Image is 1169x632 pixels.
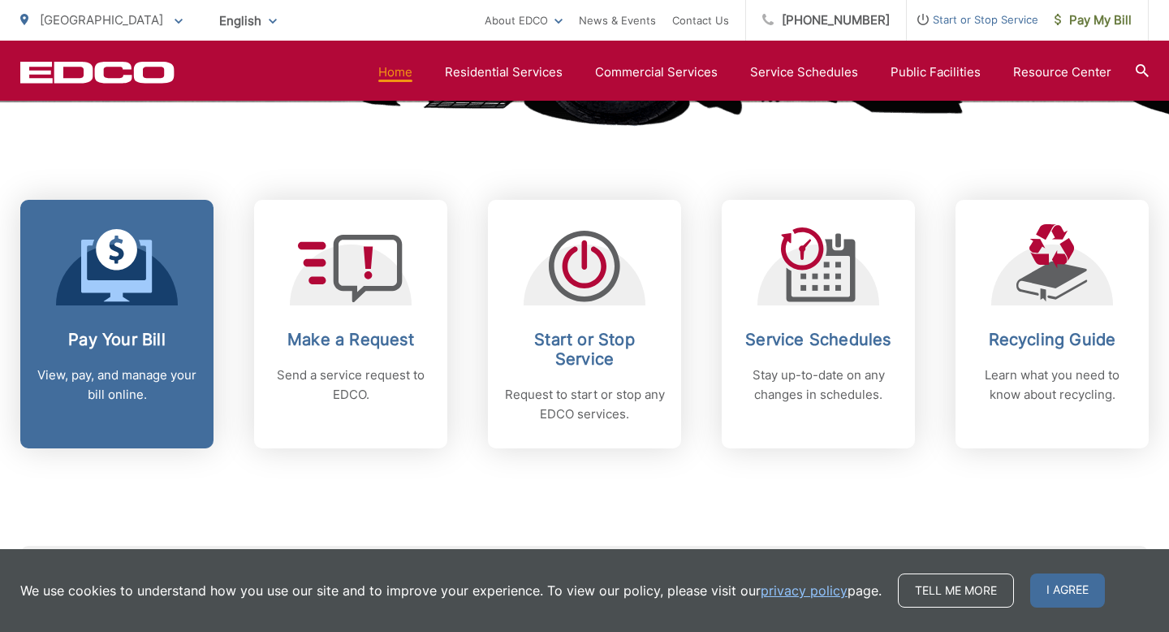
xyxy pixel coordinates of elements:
h2: Make a Request [270,330,431,349]
a: Pay Your Bill View, pay, and manage your bill online. [20,200,214,448]
span: [GEOGRAPHIC_DATA] [40,12,163,28]
a: Recycling Guide Learn what you need to know about recycling. [955,200,1149,448]
a: Public Facilities [891,63,981,82]
p: Learn what you need to know about recycling. [972,366,1132,405]
h2: Pay Your Bill [37,330,197,349]
a: EDCD logo. Return to the homepage. [20,61,175,84]
span: Pay My Bill [1055,11,1132,30]
a: Make a Request Send a service request to EDCO. [254,200,447,448]
a: Service Schedules Stay up-to-date on any changes in schedules. [722,200,915,448]
a: Resource Center [1013,63,1111,82]
h2: Service Schedules [738,330,899,349]
a: privacy policy [761,581,848,600]
a: Home [378,63,412,82]
p: Stay up-to-date on any changes in schedules. [738,366,899,405]
h2: Recycling Guide [972,330,1132,349]
p: Request to start or stop any EDCO services. [504,385,665,424]
h2: Start or Stop Service [504,330,665,369]
a: Tell me more [898,574,1014,608]
span: I agree [1030,574,1105,608]
a: Residential Services [445,63,563,82]
p: We use cookies to understand how you use our site and to improve your experience. To view our pol... [20,581,882,600]
span: English [207,6,289,35]
a: About EDCO [485,11,563,30]
p: View, pay, and manage your bill online. [37,366,197,405]
a: Commercial Services [595,63,718,82]
a: News & Events [579,11,656,30]
a: Service Schedules [750,63,858,82]
p: Send a service request to EDCO. [270,366,431,405]
a: Contact Us [672,11,729,30]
